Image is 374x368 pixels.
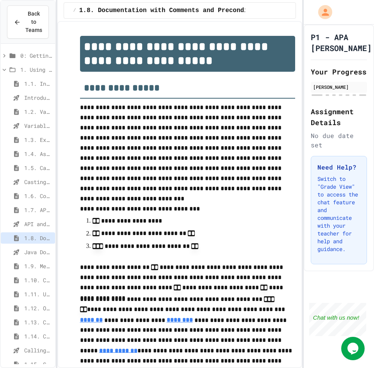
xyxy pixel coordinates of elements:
span: 1.4. Assignment and Input [24,150,52,158]
span: 1.1. Introduction to Algorithms, Programming, and Compilers [24,80,52,88]
h2: Assignment Details [311,106,367,128]
span: Java Documentation with Comments - Topic 1.8 [24,248,52,256]
iframe: chat widget [309,303,366,336]
span: Casting and Ranges of variables - Quiz [24,178,52,186]
span: / [73,7,76,14]
button: Back to Teams [7,5,49,39]
span: 1.8. Documentation with Comments and Preconditions [79,6,267,15]
h2: Your Progress [311,66,367,77]
span: 1.13. Creating and Initializing Objects: Constructors [24,318,52,326]
iframe: chat widget [341,337,366,360]
span: 1.7. APIs and Libraries [24,206,52,214]
span: Introduction to Algorithms, Programming, and Compilers [24,94,52,102]
span: 1.3. Expressions and Output [New] [24,136,52,144]
span: 0: Getting Started [20,51,52,60]
span: 1.11. Using the Math Class [24,290,52,298]
span: 1.8. Documentation with Comments and Preconditions [24,234,52,242]
div: [PERSON_NAME] [313,83,365,90]
span: 1.5. Casting and Ranges of Values [24,164,52,172]
span: 1.6. Compound Assignment Operators [24,192,52,200]
div: No due date set [311,131,367,150]
span: 1.12. Objects - Instances of Classes [24,304,52,312]
span: 1.9. Method Signatures [24,262,52,270]
span: 1.10. Calling Class Methods [24,276,52,284]
h3: Need Help? [317,163,360,172]
div: My Account [310,3,334,21]
span: Variables and Data Types - Quiz [24,122,52,130]
span: Back to Teams [25,10,42,34]
span: 1. Using Objects and Methods [20,65,52,74]
p: Switch to "Grade View" to access the chat feature and communicate with your teacher for help and ... [317,175,360,253]
h1: P1 - APA [PERSON_NAME] [311,32,372,53]
span: API and Libraries - Topic 1.7 [24,220,52,228]
span: Calling Instance Methods - Topic 1.14 [24,346,52,354]
span: 1.2. Variables and Data Types [24,108,52,116]
span: 1.14. Calling Instance Methods [24,332,52,340]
